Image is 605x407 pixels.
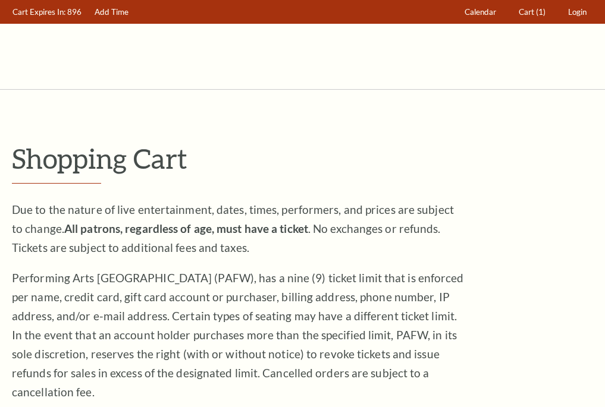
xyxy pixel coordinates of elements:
[563,1,593,24] a: Login
[536,7,546,17] span: (1)
[67,7,81,17] span: 896
[519,7,534,17] span: Cart
[64,222,308,235] strong: All patrons, regardless of age, must have a ticket
[12,203,454,254] span: Due to the nature of live entertainment, dates, times, performers, and prices are subject to chan...
[12,143,593,173] p: Shopping Cart
[89,1,134,24] a: Add Time
[465,7,496,17] span: Calendar
[12,7,65,17] span: Cart Expires In:
[513,1,551,24] a: Cart (1)
[459,1,502,24] a: Calendar
[568,7,587,17] span: Login
[12,269,464,402] p: Performing Arts [GEOGRAPHIC_DATA] (PAFW), has a nine (9) ticket limit that is enforced per name, ...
